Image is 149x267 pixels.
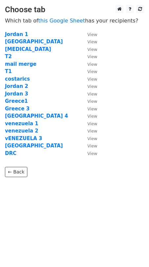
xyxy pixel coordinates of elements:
a: Jordan 2 [5,83,28,89]
small: View [87,121,97,126]
small: View [87,99,97,104]
a: venezuela 2 [5,128,38,134]
small: View [87,77,97,82]
a: View [81,83,97,89]
a: View [81,98,97,104]
a: View [81,91,97,97]
a: View [81,128,97,134]
a: [GEOGRAPHIC_DATA] [5,143,63,149]
a: Greece 3 [5,106,30,112]
a: vENEZUELA 3 [5,135,42,141]
a: ← Back [5,167,27,177]
small: View [87,69,97,74]
a: [GEOGRAPHIC_DATA] 4 [5,113,68,119]
small: View [87,129,97,133]
a: View [81,113,97,119]
a: mail merge [5,61,36,67]
a: Jordan 3 [5,91,28,97]
a: View [81,135,97,141]
small: View [87,151,97,156]
a: [MEDICAL_DATA] [5,46,51,52]
small: View [87,32,97,37]
p: Which tab of has your recipients? [5,17,144,24]
a: View [81,39,97,45]
a: costarics [5,76,30,82]
small: View [87,62,97,67]
h3: Choose tab [5,5,144,15]
a: DRC [5,150,16,156]
small: View [87,47,97,52]
a: venezuela 1 [5,121,38,127]
small: View [87,54,97,59]
small: View [87,84,97,89]
a: View [81,61,97,67]
a: [GEOGRAPHIC_DATA] [5,39,63,45]
a: View [81,106,97,112]
a: View [81,68,97,74]
small: View [87,106,97,111]
a: View [81,46,97,52]
a: Greece1 [5,98,28,104]
a: T2 [5,54,12,59]
a: View [81,54,97,59]
a: View [81,76,97,82]
small: View [87,92,97,96]
a: View [81,150,97,156]
small: View [87,143,97,148]
a: this Google Sheet [38,18,85,24]
a: Jordan 1 [5,31,28,37]
small: View [87,136,97,141]
a: T1 [5,68,12,74]
a: View [81,143,97,149]
small: View [87,39,97,44]
small: View [87,114,97,119]
a: View [81,121,97,127]
a: View [81,31,97,37]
